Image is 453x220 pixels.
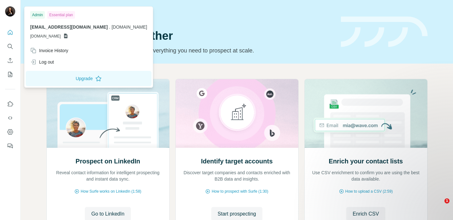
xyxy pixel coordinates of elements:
[46,12,333,18] div: Quick start
[218,210,256,218] span: Start prospecting
[91,210,124,218] span: Go to LinkedIn
[329,157,403,166] h2: Enrich your contact lists
[5,6,15,17] img: Avatar
[47,11,75,19] div: Essential plan
[201,157,273,166] h2: Identify target accounts
[212,189,268,194] span: How to prospect with Surfe (1:30)
[112,24,147,30] span: [DOMAIN_NAME]
[76,157,140,166] h2: Prospect on LinkedIn
[175,79,299,148] img: Identify target accounts
[353,210,379,218] span: Enrich CSV
[5,140,15,152] button: Feedback
[30,11,45,19] div: Admin
[311,169,421,182] p: Use CSV enrichment to confirm you are using the best data available.
[5,126,15,138] button: Dashboard
[444,198,450,203] span: 1
[81,189,141,194] span: How Surfe works on LinkedIn (1:58)
[341,17,428,47] img: banner
[46,46,333,55] p: Pick your starting point and we’ll provide everything you need to prospect at scale.
[30,33,61,39] span: [DOMAIN_NAME]
[26,71,152,86] button: Upgrade
[109,24,110,30] span: .
[304,79,428,148] img: Enrich your contact lists
[30,24,108,30] span: [EMAIL_ADDRESS][DOMAIN_NAME]
[5,112,15,124] button: Use Surfe API
[5,98,15,110] button: Use Surfe on LinkedIn
[53,169,163,182] p: Reveal contact information for intelligent prospecting and instant data sync.
[46,30,333,42] h1: Let’s prospect together
[5,55,15,66] button: Enrich CSV
[30,59,54,65] div: Log out
[5,27,15,38] button: Quick start
[30,47,68,54] div: Invoice History
[5,69,15,80] button: My lists
[182,169,292,182] p: Discover target companies and contacts enriched with B2B data and insights.
[46,79,170,148] img: Prospect on LinkedIn
[5,41,15,52] button: Search
[431,198,447,214] iframe: Intercom live chat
